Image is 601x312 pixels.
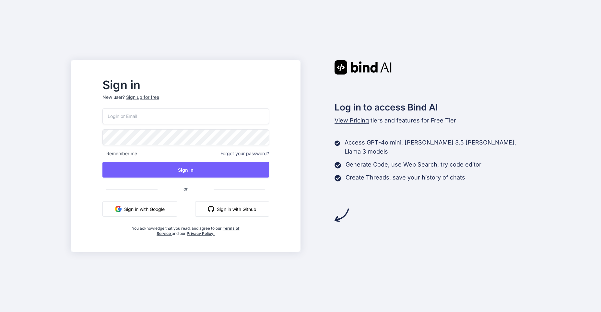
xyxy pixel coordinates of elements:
button: Sign in with Github [195,201,269,217]
a: Terms of Service [157,226,240,236]
img: google [115,206,122,212]
span: View Pricing [335,117,369,124]
p: New user? [102,94,269,108]
p: Generate Code, use Web Search, try code editor [346,160,481,169]
button: Sign In [102,162,269,178]
h2: Sign in [102,80,269,90]
span: Forgot your password? [220,150,269,157]
input: Login or Email [102,108,269,124]
div: Sign up for free [126,94,159,100]
img: Bind AI logo [335,60,392,75]
a: Privacy Policy. [187,231,215,236]
p: tiers and features for Free Tier [335,116,530,125]
img: arrow [335,208,349,222]
h2: Log in to access Bind AI [335,100,530,114]
button: Sign in with Google [102,201,177,217]
img: github [208,206,214,212]
div: You acknowledge that you read, and agree to our and our [130,222,241,236]
span: or [158,181,214,197]
p: Create Threads, save your history of chats [346,173,465,182]
span: Remember me [102,150,137,157]
p: Access GPT-4o mini, [PERSON_NAME] 3.5 [PERSON_NAME], Llama 3 models [345,138,530,156]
